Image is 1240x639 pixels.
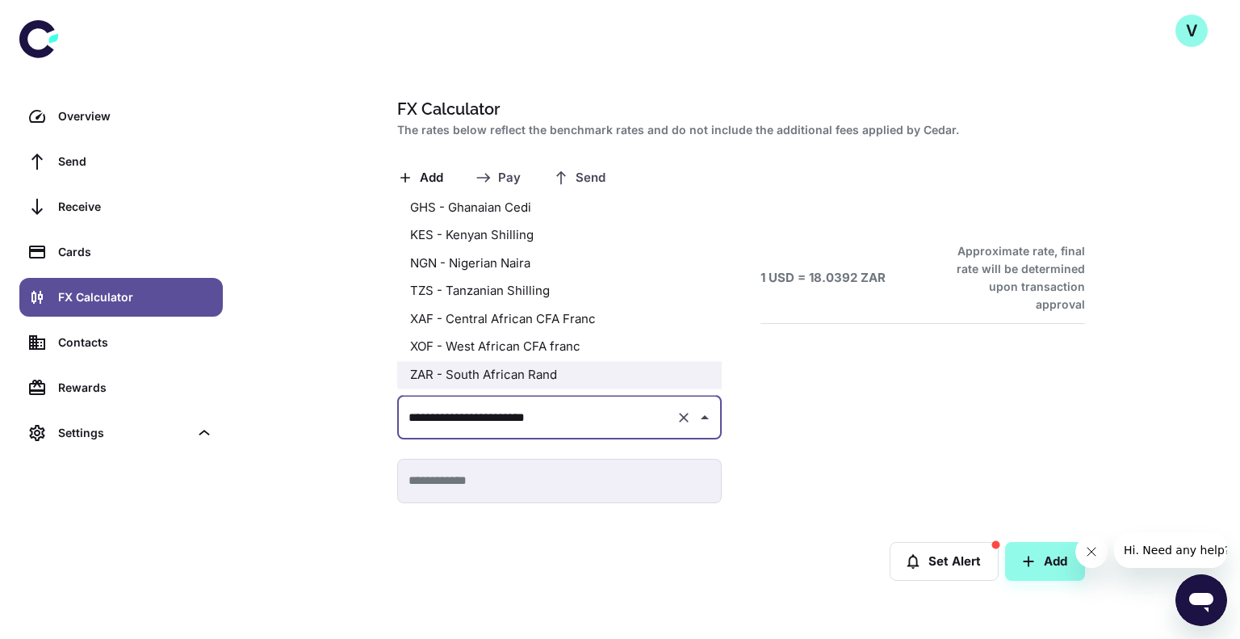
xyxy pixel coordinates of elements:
button: V [1175,15,1208,47]
div: Send [58,153,213,170]
button: Clear [672,406,695,429]
li: KES - Kenyan Shilling [397,221,722,250]
a: Cards [19,233,223,271]
h2: The rates below reflect the benchmark rates and do not include the additional fees applied by Cedar. [397,121,1079,139]
div: Cards [58,243,213,261]
li: XOF - West African CFA franc [397,333,722,361]
a: Overview [19,97,223,136]
h6: 1 USD = 18.0392 ZAR [760,269,886,288]
a: Rewards [19,368,223,407]
iframe: Message from company [1114,532,1227,568]
div: Settings [58,424,189,442]
li: XAF - Central African CFA Franc [397,305,722,334]
a: FX Calculator [19,278,223,317]
li: NGN - Nigerian Naira [397,250,722,278]
div: Contacts [58,334,213,351]
span: Add [420,170,443,186]
div: Rewards [58,379,213,397]
a: Contacts [19,323,223,362]
div: FX Calculator [58,288,213,306]
div: Receive [58,198,213,216]
a: Receive [19,187,223,226]
div: Overview [58,107,213,125]
iframe: Close message [1075,536,1108,568]
li: GHS - Ghanaian Cedi [397,194,722,222]
iframe: Button to launch messaging window [1175,574,1227,626]
button: Close [693,406,716,429]
button: Add [1005,542,1085,581]
h6: Approximate rate, final rate will be determined upon transaction approval [939,242,1085,313]
div: Settings [19,414,223,452]
button: Set Alert [890,542,999,581]
a: Send [19,142,223,181]
h1: FX Calculator [397,97,1079,121]
span: Send [576,170,605,186]
span: Pay [498,170,521,186]
li: ZAR - South African Rand [397,361,722,389]
span: Hi. Need any help? [10,11,116,24]
li: TZS - Tanzanian Shilling [397,277,722,305]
